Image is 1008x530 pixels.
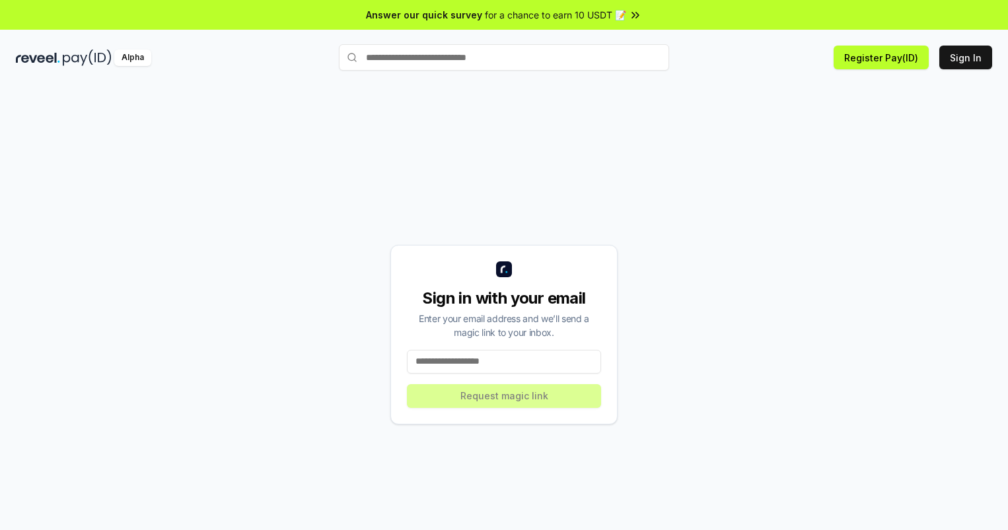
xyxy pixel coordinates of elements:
button: Register Pay(ID) [834,46,929,69]
div: Alpha [114,50,151,66]
span: for a chance to earn 10 USDT 📝 [485,8,626,22]
img: reveel_dark [16,50,60,66]
div: Enter your email address and we’ll send a magic link to your inbox. [407,312,601,339]
div: Sign in with your email [407,288,601,309]
img: logo_small [496,261,512,277]
span: Answer our quick survey [366,8,482,22]
button: Sign In [939,46,992,69]
img: pay_id [63,50,112,66]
